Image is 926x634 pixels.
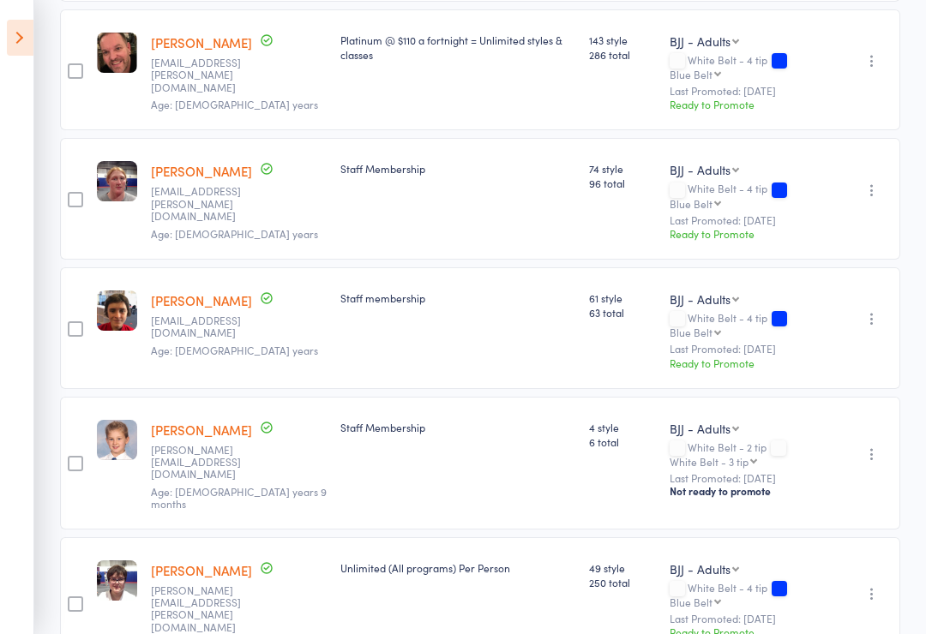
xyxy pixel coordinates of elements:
div: Blue Belt [670,198,713,209]
span: 63 total [589,305,656,320]
span: 143 style [589,33,656,47]
small: rileymcg@optusnet.com.au [151,314,262,339]
small: shannan.warnecke@gmail.com [151,584,262,634]
div: BJJ - Adults [670,420,731,437]
div: Not ready to promote [670,484,831,498]
small: jayden.mathews@icloud.com [151,185,262,222]
small: Last Promoted: [DATE] [670,85,831,97]
span: Age: [DEMOGRAPHIC_DATA] years [151,97,318,111]
div: White Belt - 4 tip [670,182,831,208]
div: Blue Belt [670,596,713,607]
a: [PERSON_NAME] [151,291,252,309]
a: [PERSON_NAME] [151,421,252,439]
div: Unlimited (All programs) Per Person [340,560,575,575]
div: Staff Membership [340,161,575,176]
div: Ready to Promote [670,356,831,370]
img: image1541103317.png [97,33,137,73]
a: [PERSON_NAME] [151,561,252,579]
span: 49 style [589,560,656,575]
span: 286 total [589,47,656,62]
span: Age: [DEMOGRAPHIC_DATA] years 9 months [151,484,327,511]
div: Blue Belt [670,326,713,338]
img: image1624522975.png [97,560,137,601]
div: White Belt - 4 tip [670,54,831,80]
div: White Belt - 4 tip [670,312,831,338]
a: [PERSON_NAME] [151,162,252,180]
div: BJJ - Adults [670,161,731,178]
div: Ready to Promote [670,97,831,111]
div: White Belt - 2 tip [670,441,831,467]
div: Platinum @ $110 a fortnight = Unlimited styles & classes [340,33,575,62]
small: Last Promoted: [DATE] [670,472,831,484]
small: Last Promoted: [DATE] [670,343,831,355]
div: White Belt - 3 tip [670,456,749,467]
img: image1540789828.png [97,420,137,460]
span: Age: [DEMOGRAPHIC_DATA] years [151,343,318,357]
img: image1612221269.png [97,290,137,331]
div: White Belt - 4 tip [670,582,831,607]
span: 96 total [589,176,656,190]
small: sievert@iinet.net.au [151,444,262,481]
div: BJJ - Adults [670,560,731,577]
div: BJJ - Adults [670,33,731,50]
div: Staff membership [340,290,575,305]
small: Last Promoted: [DATE] [670,613,831,625]
span: 74 style [589,161,656,176]
span: 250 total [589,575,656,589]
span: 61 style [589,290,656,305]
div: Ready to Promote [670,226,831,241]
span: 6 total [589,434,656,449]
div: Blue Belt [670,69,713,80]
div: Staff Membership [340,420,575,434]
a: [PERSON_NAME] [151,33,252,51]
span: 4 style [589,420,656,434]
div: BJJ - Adults [670,290,731,308]
span: Age: [DEMOGRAPHIC_DATA] years [151,226,318,241]
small: Last Promoted: [DATE] [670,214,831,226]
img: image1626083634.png [97,161,137,201]
small: jj.krainz@bigpond.com [151,57,262,93]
